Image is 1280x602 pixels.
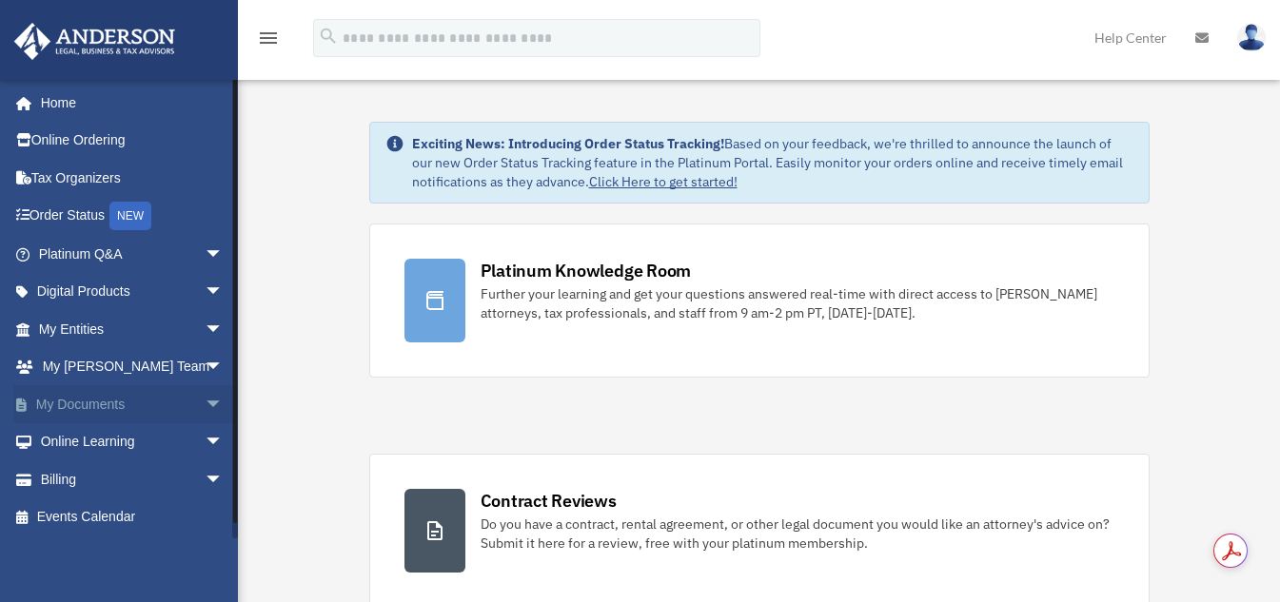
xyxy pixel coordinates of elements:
span: arrow_drop_down [205,460,243,499]
div: Further your learning and get your questions answered real-time with direct access to [PERSON_NAM... [481,284,1114,322]
a: Events Calendar [13,498,252,536]
a: Home [13,84,243,122]
img: User Pic [1237,24,1266,51]
a: My Documentsarrow_drop_down [13,385,252,423]
strong: Exciting News: Introducing Order Status Tracking! [412,135,724,152]
img: Anderson Advisors Platinum Portal [9,23,181,60]
div: Do you have a contract, rental agreement, or other legal document you would like an attorney's ad... [481,515,1114,553]
a: Tax Organizers [13,159,252,197]
a: Online Learningarrow_drop_down [13,423,252,461]
div: Platinum Knowledge Room [481,259,692,282]
a: Order StatusNEW [13,197,252,236]
a: Click Here to get started! [589,173,738,190]
i: menu [257,27,280,49]
span: arrow_drop_down [205,273,243,312]
span: arrow_drop_down [205,235,243,274]
div: Contract Reviews [481,489,617,513]
span: arrow_drop_down [205,310,243,349]
span: arrow_drop_down [205,348,243,387]
a: Billingarrow_drop_down [13,460,252,498]
a: Platinum Q&Aarrow_drop_down [13,235,252,273]
span: arrow_drop_down [205,423,243,462]
div: NEW [109,202,151,230]
a: Platinum Knowledge Room Further your learning and get your questions answered real-time with dire... [369,223,1150,378]
div: Based on your feedback, we're thrilled to announce the launch of our new Order Status Tracking fe... [412,134,1133,191]
i: search [318,26,339,47]
a: Digital Productsarrow_drop_down [13,273,252,311]
a: My Entitiesarrow_drop_down [13,310,252,348]
a: Online Ordering [13,122,252,160]
a: menu [257,33,280,49]
span: arrow_drop_down [205,385,243,424]
a: My [PERSON_NAME] Teamarrow_drop_down [13,348,252,386]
